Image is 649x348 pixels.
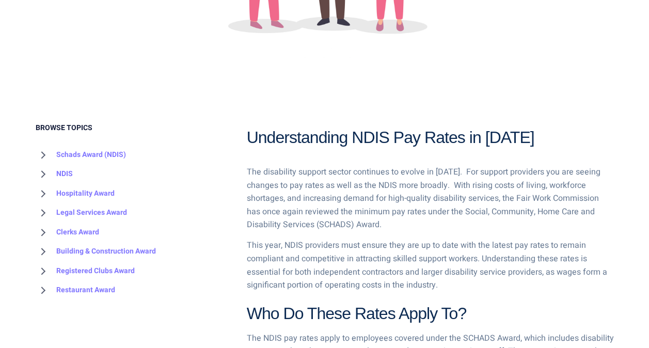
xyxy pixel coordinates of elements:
[247,128,534,147] span: Understanding NDIS Pay Rates in [DATE]
[36,145,126,165] a: Schads Award (NDIS)
[247,166,614,232] p: The disability support sector continues to evolve in [DATE]. For support providers you are seeing...
[36,223,99,242] a: Clerks Award
[36,280,115,300] a: Restaurant Award
[36,203,127,223] a: Legal Services Award
[36,164,73,184] a: NDIS
[36,145,231,300] nav: BROWSE TOPICS
[36,184,115,203] a: Hospitality Award
[247,239,614,292] p: This year, NDIS providers must ensure they are up to date with the latest pay rates to remain com...
[36,261,135,281] a: Registered Clubs Award
[36,123,231,300] div: BROWSE TOPICS
[247,304,467,323] span: Who Do These Rates Apply To?
[36,242,156,261] a: Building & Construction Award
